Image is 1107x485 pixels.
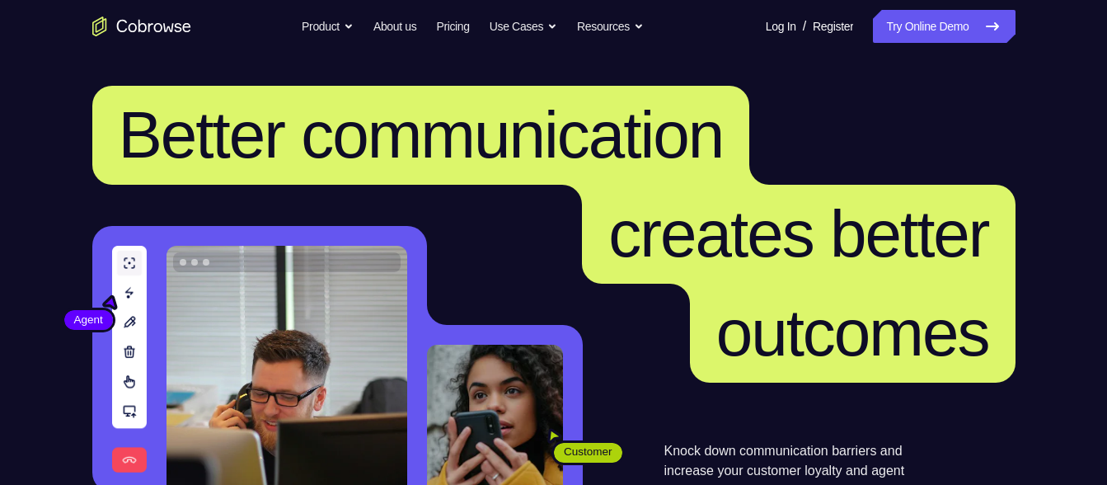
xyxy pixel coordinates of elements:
[92,16,191,36] a: Go to the home page
[766,10,796,43] a: Log In
[813,10,853,43] a: Register
[436,10,469,43] a: Pricing
[608,197,988,271] span: creates better
[716,296,989,370] span: outcomes
[490,10,557,43] button: Use Cases
[119,98,724,172] span: Better communication
[373,10,416,43] a: About us
[873,10,1015,43] a: Try Online Demo
[803,16,806,36] span: /
[302,10,354,43] button: Product
[577,10,644,43] button: Resources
